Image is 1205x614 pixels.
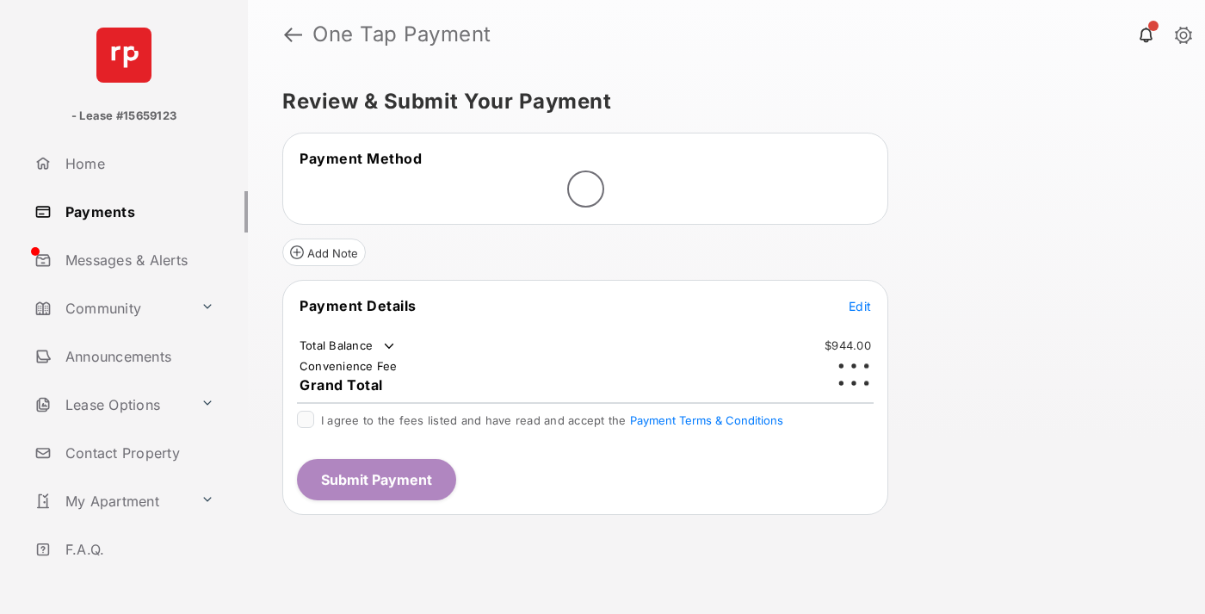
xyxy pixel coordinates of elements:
[28,384,194,425] a: Lease Options
[28,143,248,184] a: Home
[321,413,783,427] span: I agree to the fees listed and have read and accept the
[28,191,248,233] a: Payments
[282,91,1157,112] h5: Review & Submit Your Payment
[299,338,398,355] td: Total Balance
[849,297,871,314] button: Edit
[297,459,456,500] button: Submit Payment
[849,299,871,313] span: Edit
[299,358,399,374] td: Convenience Fee
[28,336,248,377] a: Announcements
[71,108,176,125] p: - Lease #15659123
[312,24,491,45] strong: One Tap Payment
[282,239,366,266] button: Add Note
[300,297,417,314] span: Payment Details
[28,529,248,570] a: F.A.Q.
[28,239,248,281] a: Messages & Alerts
[300,376,383,394] span: Grand Total
[28,481,194,522] a: My Apartment
[824,338,872,353] td: $944.00
[28,432,248,474] a: Contact Property
[630,413,783,427] button: I agree to the fees listed and have read and accept the
[96,28,151,83] img: svg+xml;base64,PHN2ZyB4bWxucz0iaHR0cDovL3d3dy53My5vcmcvMjAwMC9zdmciIHdpZHRoPSI2NCIgaGVpZ2h0PSI2NC...
[28,288,194,329] a: Community
[300,150,422,167] span: Payment Method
